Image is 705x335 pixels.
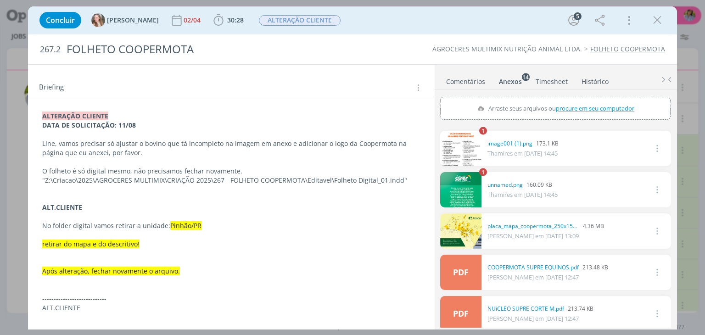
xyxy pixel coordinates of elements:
[42,240,140,248] span: retirar do mapa e do descritivo!
[487,190,558,199] span: Thamires em [DATE] 14:45
[487,305,564,313] a: NUìCLEO SUPRE CORTE M.pdf
[39,82,64,94] span: Briefing
[487,140,559,148] div: 173.1 KB
[170,221,201,230] span: Pinhão/PR
[211,13,246,28] button: 30:28
[42,203,82,212] strong: ALT.CLIENTE
[42,267,180,275] span: Após alteração, fechar novamente o arquivo.
[259,15,341,26] span: ALTERAÇÃO CLIENTE
[440,296,481,331] a: PDF
[42,303,420,313] p: ALT.CLIENTE
[432,45,582,53] a: AGROCERES MULTIMIX NUTRIÇÃO ANIMAL LTDA.
[474,102,638,114] label: Arraste seus arquivos ou
[91,13,105,27] img: G
[487,263,608,272] div: 213.48 KB
[574,12,582,20] div: 5
[107,17,159,23] span: [PERSON_NAME]
[487,305,593,313] div: 213.74 KB
[487,181,523,189] a: unnamed.png
[42,121,136,129] strong: DATA DE SOLICITAÇÃO: 11/08
[487,140,532,148] a: image001 (1).png
[40,45,61,55] span: 267.2
[42,294,420,303] p: ----------------------------
[227,16,244,24] span: 30:28
[487,314,579,323] span: [PERSON_NAME] em [DATE] 12:47
[556,104,635,112] span: procure em seu computador
[479,168,487,176] sup: 1
[487,273,579,281] span: [PERSON_NAME] em [DATE] 12:47
[91,13,159,27] button: G[PERSON_NAME]
[487,181,558,189] div: 160.09 KB
[46,17,75,24] span: Concluir
[62,38,401,61] div: FOLHETO COOPERMOTA
[499,77,522,86] div: Anexos
[566,13,581,28] button: 5
[535,73,568,86] a: Timesheet
[42,176,420,185] p: "Z:\Criacao\2025\AGROCERES MULTIMIX\CRIAÇÃO 2025\267 - FOLHETO COOPERMOTA\Editavel\Folheto Digita...
[479,127,487,135] sup: 1
[590,45,665,53] a: FOLHETO COOPERMOTA
[440,255,481,290] a: PDF
[487,149,558,157] span: Thamires em [DATE] 14:45
[42,112,108,120] strong: ALTERAÇÃO CLIENTE
[28,6,677,329] div: dialog
[487,222,604,230] div: 4.36 MB
[487,263,579,272] a: COOPERMOTA SUPRE EQUINOS.pdf
[487,222,579,230] a: placa_mapa_coopermota_250x150cm.jpg
[42,167,420,176] p: O folheto é só digital mesmo, não precisamos fechar novamente.
[39,12,81,28] button: Concluir
[42,139,420,157] p: Line, vamos precisar só ajustar o bovino que tá incompleto na imagem em anexo e adicionar o logo ...
[42,221,420,230] p: No folder digital vamos retirar a unidade:
[184,17,202,23] div: 02/04
[446,73,486,86] a: Comentários
[487,232,579,240] span: [PERSON_NAME] em [DATE] 13:09
[581,73,609,86] a: Histórico
[522,73,530,81] sup: 14
[258,15,341,26] button: ALTERAÇÃO CLIENTE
